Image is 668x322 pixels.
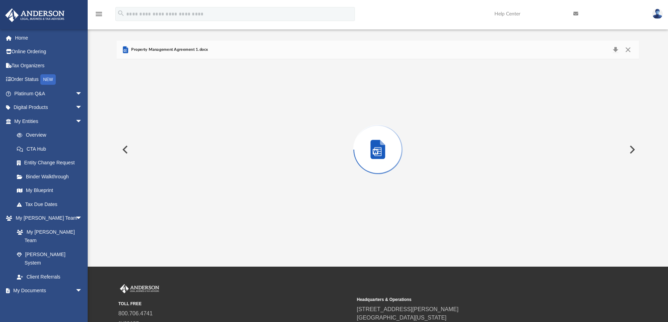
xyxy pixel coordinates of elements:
span: arrow_drop_down [75,284,89,298]
a: My Entitiesarrow_drop_down [5,114,93,128]
a: My Documentsarrow_drop_down [5,284,89,298]
a: Tax Organizers [5,59,93,73]
a: Digital Productsarrow_drop_down [5,101,93,115]
a: Client Referrals [10,270,89,284]
a: My [PERSON_NAME] Team [10,225,86,247]
a: Binder Walkthrough [10,170,93,184]
a: [STREET_ADDRESS][PERSON_NAME] [357,306,459,312]
a: 800.706.4741 [119,310,153,316]
a: Entity Change Request [10,156,93,170]
a: [GEOGRAPHIC_DATA][US_STATE] [357,315,447,321]
small: Headquarters & Operations [357,296,591,303]
button: Previous File [117,140,132,159]
button: Next File [624,140,639,159]
small: TOLL FREE [119,301,352,307]
div: NEW [40,74,56,85]
span: arrow_drop_down [75,211,89,226]
img: Anderson Advisors Platinum Portal [3,8,67,22]
span: arrow_drop_down [75,101,89,115]
i: menu [95,10,103,18]
img: Anderson Advisors Platinum Portal [119,284,161,293]
span: Property Management Agreement 1.docx [130,47,208,53]
a: Platinum Q&Aarrow_drop_down [5,87,93,101]
span: arrow_drop_down [75,87,89,101]
a: Tax Due Dates [10,197,93,211]
a: menu [95,13,103,18]
button: Download [609,45,622,55]
a: My Blueprint [10,184,89,198]
a: Box [10,297,86,311]
a: Order StatusNEW [5,73,93,87]
a: Overview [10,128,93,142]
a: Home [5,31,93,45]
i: search [117,9,125,17]
a: My [PERSON_NAME] Teamarrow_drop_down [5,211,89,225]
div: Preview [117,41,639,240]
span: arrow_drop_down [75,114,89,129]
a: CTA Hub [10,142,93,156]
a: Online Ordering [5,45,93,59]
button: Close [622,45,634,55]
a: [PERSON_NAME] System [10,247,89,270]
img: User Pic [652,9,663,19]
